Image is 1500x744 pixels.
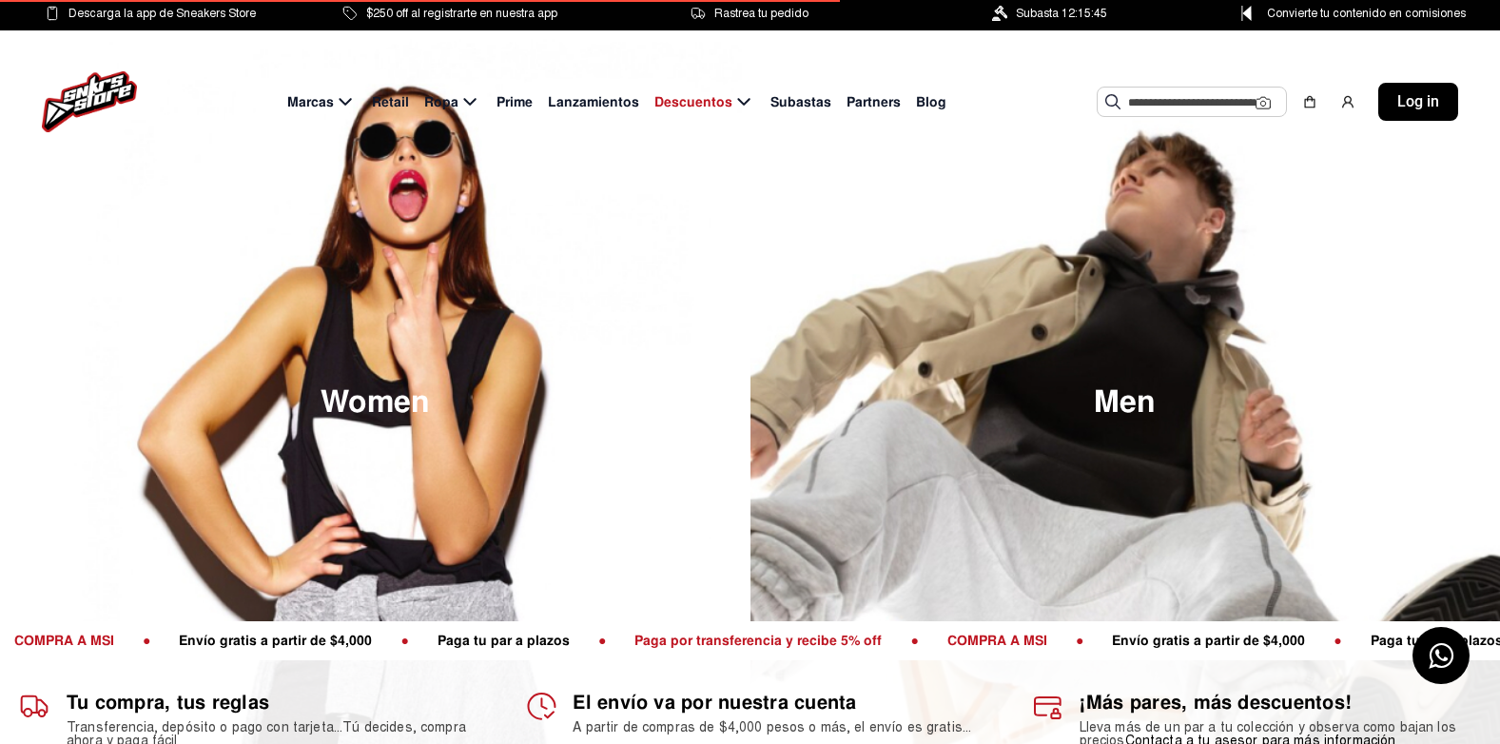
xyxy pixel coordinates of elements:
[616,632,892,649] span: Paga por transferencia y recibe 5% off
[1235,6,1258,21] img: Control Point Icon
[1094,387,1156,418] span: Men
[161,632,382,649] span: Envío gratis a partir de $4,000
[1302,94,1317,109] img: shopping
[573,721,974,734] h2: A partir de compras de $4,000 pesos o más, el envío es gratis...
[372,92,409,112] span: Retail
[321,387,430,418] span: Women
[548,92,639,112] span: Lanzamientos
[580,632,616,649] span: ●
[1256,95,1271,110] img: Cámara
[287,92,334,112] span: Marcas
[42,71,137,132] img: logo
[1340,94,1355,109] img: user
[573,691,974,714] h1: El envío va por nuestra cuenta
[770,92,831,112] span: Subastas
[1016,3,1107,24] span: Subasta 12:15:45
[497,92,533,112] span: Prime
[424,92,458,112] span: Ropa
[714,3,808,24] span: Rastrea tu pedido
[1397,90,1439,113] span: Log in
[892,632,928,649] span: ●
[1058,632,1094,649] span: ●
[929,632,1058,649] span: COMPRA A MSI
[382,632,419,649] span: ●
[1094,632,1315,649] span: Envío gratis a partir de $4,000
[1080,691,1481,714] h1: ¡Más pares, más descuentos!
[1105,94,1120,109] img: Buscar
[847,92,901,112] span: Partners
[1315,632,1352,649] span: ●
[1267,3,1466,24] span: Convierte tu contenido en comisiones
[68,3,256,24] span: Descarga la app de Sneakers Store
[67,691,468,714] h1: Tu compra, tus reglas
[654,92,732,112] span: Descuentos
[419,632,580,649] span: Paga tu par a plazos
[916,92,946,112] span: Blog
[366,3,557,24] span: $250 off al registrarte en nuestra app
